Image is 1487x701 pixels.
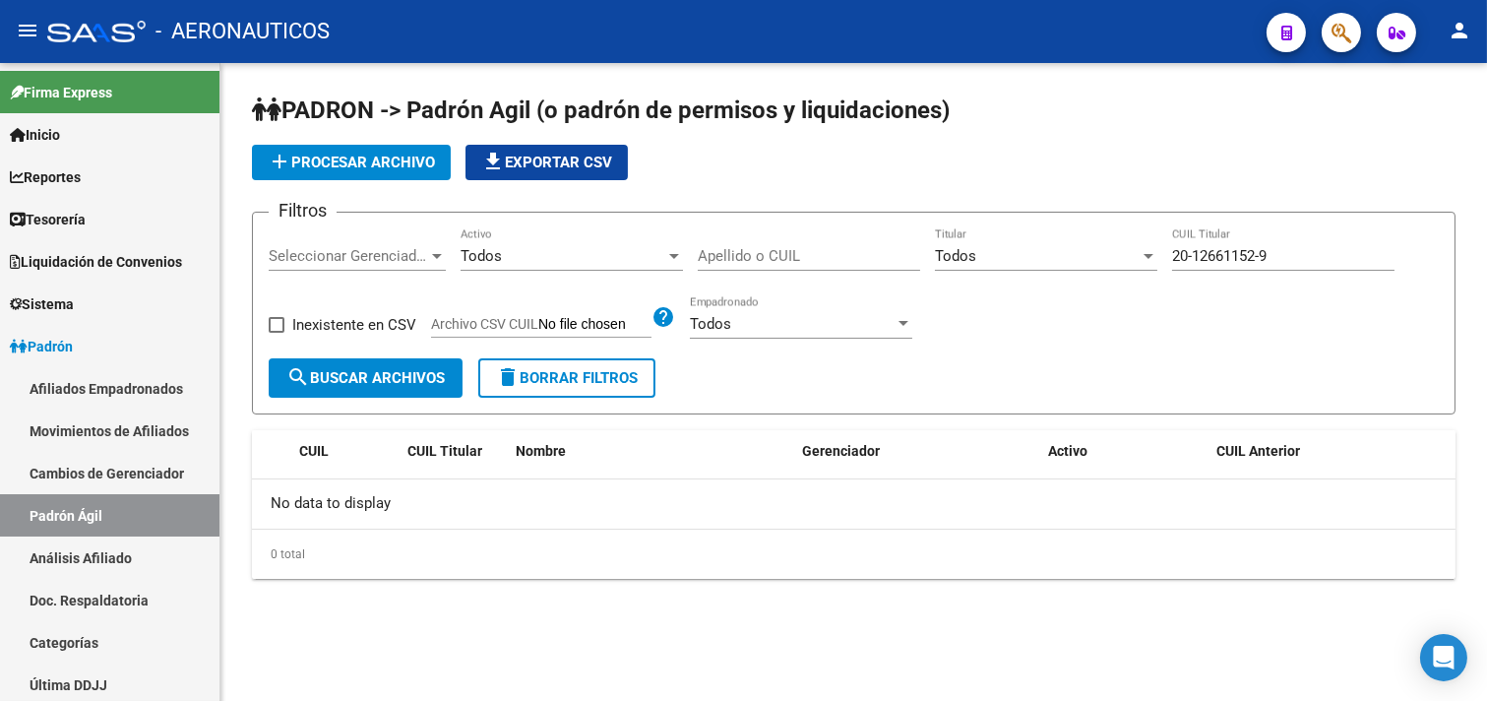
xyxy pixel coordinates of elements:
datatable-header-cell: CUIL Titular [400,430,508,473]
mat-icon: menu [16,19,39,42]
mat-icon: help [651,305,675,329]
span: PADRON -> Padrón Agil (o padrón de permisos y liquidaciones) [252,96,950,124]
span: Gerenciador [802,443,880,459]
mat-icon: delete [496,365,520,389]
button: Borrar Filtros [478,358,655,398]
span: Padrón [10,336,73,357]
datatable-header-cell: Activo [1041,430,1209,473]
span: Seleccionar Gerenciador [269,247,428,265]
span: Liquidación de Convenios [10,251,182,273]
datatable-header-cell: Nombre [508,430,794,473]
mat-icon: person [1448,19,1471,42]
h3: Filtros [269,197,337,224]
span: Tesorería [10,209,86,230]
span: Todos [935,247,976,265]
span: Nombre [516,443,566,459]
span: Procesar archivo [268,154,435,171]
datatable-header-cell: CUIL [291,430,400,473]
datatable-header-cell: Gerenciador [794,430,1041,473]
span: Todos [461,247,502,265]
span: CUIL Anterior [1216,443,1300,459]
span: - AERONAUTICOS [155,10,330,53]
div: Open Intercom Messenger [1420,634,1467,681]
datatable-header-cell: CUIL Anterior [1208,430,1456,473]
span: Todos [690,315,731,333]
span: Firma Express [10,82,112,103]
mat-icon: search [286,365,310,389]
span: Sistema [10,293,74,315]
span: Inicio [10,124,60,146]
span: CUIL Titular [407,443,482,459]
mat-icon: add [268,150,291,173]
input: Archivo CSV CUIL [538,316,651,334]
div: No data to display [252,479,1456,529]
span: Activo [1049,443,1088,459]
span: Borrar Filtros [496,369,638,387]
span: Buscar Archivos [286,369,445,387]
span: Inexistente en CSV [292,313,416,337]
span: Exportar CSV [481,154,612,171]
button: Buscar Archivos [269,358,463,398]
span: CUIL [299,443,329,459]
span: Archivo CSV CUIL [431,316,538,332]
mat-icon: file_download [481,150,505,173]
button: Procesar archivo [252,145,451,180]
div: 0 total [252,530,1456,579]
span: Reportes [10,166,81,188]
button: Exportar CSV [465,145,628,180]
